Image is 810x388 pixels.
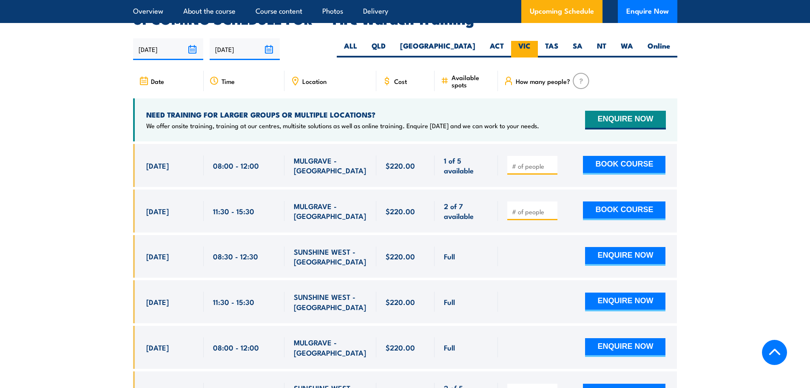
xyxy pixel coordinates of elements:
[146,206,169,216] span: [DATE]
[302,78,327,85] span: Location
[210,38,280,60] input: To date
[294,292,367,312] span: SUNSHINE WEST - [GEOGRAPHIC_DATA]
[444,155,489,175] span: 1 of 5 available
[590,41,614,57] label: NT
[213,206,254,216] span: 11:30 - 15:30
[386,206,415,216] span: $220.00
[386,297,415,307] span: $220.00
[146,297,169,307] span: [DATE]
[585,293,665,311] button: ENQUIRE NOW
[585,111,665,129] button: ENQUIRE NOW
[294,155,367,175] span: MULGRAVE - [GEOGRAPHIC_DATA]
[146,251,169,261] span: [DATE]
[146,161,169,170] span: [DATE]
[294,337,367,357] span: MULGRAVE - [GEOGRAPHIC_DATA]
[213,342,259,352] span: 08:00 - 12:00
[213,251,258,261] span: 08:30 - 12:30
[583,156,665,175] button: BOOK COURSE
[393,41,483,57] label: [GEOGRAPHIC_DATA]
[444,201,489,221] span: 2 of 7 available
[566,41,590,57] label: SA
[512,162,554,170] input: # of people
[364,41,393,57] label: QLD
[511,41,538,57] label: VIC
[222,78,235,85] span: Time
[585,338,665,357] button: ENQUIRE NOW
[146,342,169,352] span: [DATE]
[444,342,455,352] span: Full
[512,207,554,216] input: # of people
[386,161,415,170] span: $220.00
[133,38,203,60] input: From date
[640,41,677,57] label: Online
[444,297,455,307] span: Full
[585,247,665,266] button: ENQUIRE NOW
[394,78,407,85] span: Cost
[294,201,367,221] span: MULGRAVE - [GEOGRAPHIC_DATA]
[452,74,492,88] span: Available spots
[146,110,539,119] h4: NEED TRAINING FOR LARGER GROUPS OR MULTIPLE LOCATIONS?
[146,121,539,130] p: We offer onsite training, training at our centres, multisite solutions as well as online training...
[213,161,259,170] span: 08:00 - 12:00
[337,41,364,57] label: ALL
[483,41,511,57] label: ACT
[213,297,254,307] span: 11:30 - 15:30
[516,78,570,85] span: How many people?
[386,251,415,261] span: $220.00
[133,13,677,25] h2: UPCOMING SCHEDULE FOR - "Fire Warden Training"
[386,342,415,352] span: $220.00
[614,41,640,57] label: WA
[294,247,367,267] span: SUNSHINE WEST - [GEOGRAPHIC_DATA]
[151,78,164,85] span: Date
[538,41,566,57] label: TAS
[583,201,665,220] button: BOOK COURSE
[444,251,455,261] span: Full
